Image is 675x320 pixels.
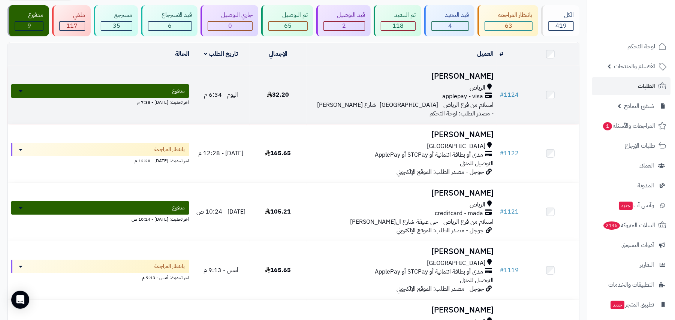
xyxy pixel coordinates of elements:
[310,72,494,81] h3: [PERSON_NAME]
[139,5,199,36] a: قيد الاسترجاع 6
[460,276,494,285] span: التوصيل للمنزل
[66,21,78,30] span: 117
[172,204,185,212] span: مدفوع
[592,157,671,175] a: العملاء
[208,22,252,30] div: 0
[427,142,486,151] span: [GEOGRAPHIC_DATA]
[172,87,185,95] span: مدفوع
[460,159,494,168] span: التوصيل للمنزل
[350,217,494,226] span: استلام من فرع الرياض - حي عتيقة-شارع ال[PERSON_NAME]
[260,5,314,36] a: تم التوصيل 65
[397,226,484,235] span: جوجل - مصدر الطلب: الموقع الإلكتروني
[592,216,671,234] a: السلات المتروكة2145
[228,21,232,30] span: 0
[265,266,291,275] span: 165.65
[15,11,43,19] div: مدفوع
[470,200,486,209] span: الرياض
[500,49,504,58] a: #
[500,90,504,99] span: #
[204,49,238,58] a: تاريخ الطلب
[101,22,132,30] div: 35
[500,149,519,158] a: #1122
[500,207,519,216] a: #1121
[375,268,483,276] span: مدى أو بطاقة ائتمانية أو STCPay أو ApplePay
[610,299,654,310] span: تطبيق المتجر
[393,21,404,30] span: 118
[317,100,494,109] span: استلام من فرع الرياض - [GEOGRAPHIC_DATA] -شارع [PERSON_NAME]
[204,266,238,275] span: أمس - 9:13 م
[603,221,620,230] span: 2145
[310,306,494,314] h3: [PERSON_NAME]
[204,90,238,99] span: اليوم - 6:34 م
[208,11,253,19] div: جاري التوصيل
[323,11,365,19] div: قيد التوصيل
[60,22,84,30] div: 117
[592,256,671,274] a: التقارير
[11,273,189,281] div: اخر تحديث: أمس - 9:13 م
[11,98,189,106] div: اخر تحديث: [DATE] - 7:38 م
[310,130,494,139] h3: [PERSON_NAME]
[470,84,486,92] span: الرياض
[307,66,497,124] td: - مصدر الطلب: لوحة التحكم
[92,5,139,36] a: مسترجع 35
[592,296,671,314] a: تطبيق المتجرجديد
[638,180,654,191] span: المدونة
[625,141,655,151] span: طلبات الإرجاع
[540,5,581,36] a: الكل419
[603,220,655,230] span: السلات المتروكة
[621,240,654,250] span: أدوات التسويق
[284,21,292,30] span: 65
[611,301,624,309] span: جديد
[199,5,260,36] a: جاري التوصيل 0
[640,260,654,270] span: التقارير
[477,49,494,58] a: العميل
[432,22,468,30] div: 4
[397,284,484,293] span: جوجل - مصدر الطلب: الموقع الإلكتروني
[148,11,192,19] div: قيد الاسترجاع
[608,280,654,290] span: التطبيقات والخدمات
[375,151,483,159] span: مدى أو بطاقة ائتمانية أو STCPay أو ApplePay
[548,11,574,19] div: الكل
[592,77,671,95] a: الطلبات
[476,5,539,36] a: بانتظار المراجعة 63
[168,21,172,30] span: 6
[27,21,31,30] span: 9
[372,5,423,36] a: تم التنفيذ 118
[624,18,668,33] img: logo-2.png
[342,21,346,30] span: 2
[315,5,372,36] a: قيد التوصيل 2
[618,200,654,211] span: وآتس آب
[265,207,291,216] span: 105.21
[592,117,671,135] a: المراجعات والأسئلة1
[431,11,469,19] div: قيد التنفيذ
[113,21,120,30] span: 35
[443,92,483,101] span: applepay - visa
[427,259,486,268] span: [GEOGRAPHIC_DATA]
[603,122,612,130] span: 1
[638,81,655,91] span: الطلبات
[265,149,291,158] span: 165.65
[505,21,512,30] span: 63
[154,263,185,270] span: بانتظار المراجعة
[619,202,633,210] span: جديد
[15,22,43,30] div: 9
[592,176,671,194] a: المدونة
[175,49,189,58] a: الحالة
[381,22,415,30] div: 118
[592,276,671,294] a: التطبيقات والخدمات
[500,266,504,275] span: #
[154,146,185,153] span: بانتظار المراجعة
[148,22,192,30] div: 6
[555,21,567,30] span: 419
[196,207,245,216] span: [DATE] - 10:24 ص
[614,61,655,72] span: الأقسام والمنتجات
[269,22,307,30] div: 65
[448,21,452,30] span: 4
[592,196,671,214] a: وآتس آبجديد
[267,90,289,99] span: 32.20
[602,121,655,131] span: المراجعات والأسئلة
[324,22,365,30] div: 2
[268,11,307,19] div: تم التوصيل
[485,11,532,19] div: بانتظار المراجعة
[101,11,132,19] div: مسترجع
